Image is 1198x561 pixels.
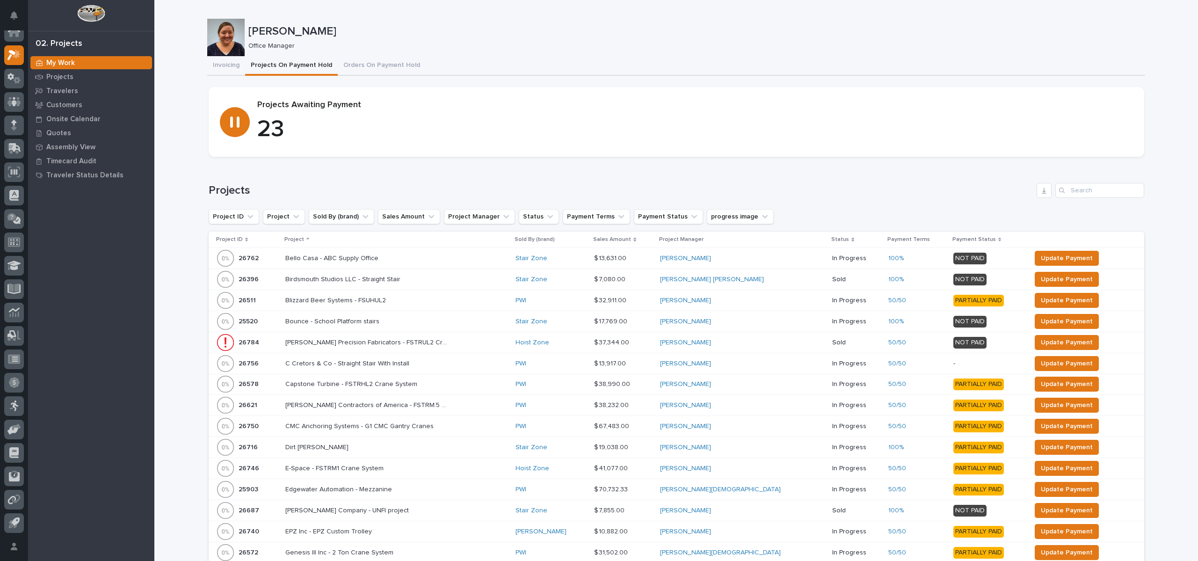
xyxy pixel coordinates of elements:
button: Update Payment [1035,398,1099,413]
p: Sold [832,276,881,284]
p: Genesis III Inc - 2 Ton Crane System [285,547,395,557]
p: $ 37,344.00 [594,337,631,347]
div: PARTIALLY PAID [953,379,1004,390]
a: [PERSON_NAME] [660,255,711,262]
span: Update Payment [1041,274,1093,285]
tr: 2674626746 E-Space - FSTRM1 Crane SystemE-Space - FSTRM1 Crane System Hoist Zone $ 41,077.00$ 41,... [209,458,1144,479]
a: [PERSON_NAME][DEMOGRAPHIC_DATA] [660,486,781,494]
p: [PERSON_NAME] [248,25,1141,38]
span: Update Payment [1041,358,1093,369]
span: Update Payment [1041,316,1093,327]
button: Update Payment [1035,503,1099,518]
p: $ 67,483.00 [594,421,631,430]
span: Update Payment [1041,505,1093,516]
p: $ 19,038.00 [594,442,630,452]
p: 26756 [239,358,261,368]
a: 50/50 [888,297,906,305]
p: In Progress [832,444,881,452]
p: EPZ Inc - EPZ Custom Trolley [285,526,374,536]
a: Traveler Status Details [28,168,154,182]
p: $ 31,502.00 [594,547,630,557]
p: Project ID [216,234,243,245]
a: 50/50 [888,486,906,494]
p: $ 70,732.33 [594,484,630,494]
button: Update Payment [1035,272,1099,287]
tr: 2662126621 [PERSON_NAME] Contractors of America - FSTRM.5 Crane System[PERSON_NAME] Contractors o... [209,395,1144,416]
p: Capstone Turbine - FSTRHL2 Crane System [285,379,419,388]
button: Project ID [209,209,259,224]
a: Stair Zone [516,276,547,284]
button: Update Payment [1035,524,1099,539]
span: Update Payment [1041,421,1093,432]
a: [PERSON_NAME] [660,401,711,409]
span: Update Payment [1041,442,1093,453]
a: Timecard Audit [28,154,154,168]
p: CMC Anchoring Systems - G1 CMC Gantry Cranes [285,421,436,430]
span: Update Payment [1041,295,1093,306]
button: Update Payment [1035,293,1099,308]
p: Timecard Audit [46,157,96,166]
button: Update Payment [1035,482,1099,497]
a: [PERSON_NAME] [660,297,711,305]
button: Update Payment [1035,251,1099,266]
tr: 2657826578 Capstone Turbine - FSTRHL2 Crane SystemCapstone Turbine - FSTRHL2 Crane System PWI $ 3... [209,374,1144,395]
p: In Progress [832,401,881,409]
a: PWI [516,486,526,494]
a: [PERSON_NAME] [660,360,711,368]
p: In Progress [832,380,881,388]
button: Payment Status [634,209,703,224]
p: Sold [832,507,881,515]
p: $ 13,631.00 [594,253,628,262]
p: 26716 [239,442,260,452]
p: $ 32,911.00 [594,295,628,305]
button: Update Payment [1035,335,1099,350]
div: PARTIALLY PAID [953,295,1004,306]
p: 26750 [239,421,261,430]
p: 26572 [239,547,260,557]
p: 25520 [239,316,260,326]
a: Customers [28,98,154,112]
a: PWI [516,401,526,409]
a: Travelers [28,84,154,98]
a: Stair Zone [516,507,547,515]
a: 50/50 [888,423,906,430]
a: Hoist Zone [516,465,549,473]
span: Update Payment [1041,463,1093,474]
p: E-Space - FSTRM1 Crane System [285,463,385,473]
a: Hoist Zone [516,339,549,347]
p: Sales Amount [593,234,631,245]
button: Update Payment [1035,314,1099,329]
p: Sold By (brand) [515,234,555,245]
tr: 2675026750 CMC Anchoring Systems - G1 CMC Gantry CranesCMC Anchoring Systems - G1 CMC Gantry Cran... [209,416,1144,437]
a: 50/50 [888,380,906,388]
tr: 2671626716 Dirt [PERSON_NAME]Dirt [PERSON_NAME] Stair Zone $ 19,038.00$ 19,038.00 [PERSON_NAME] I... [209,437,1144,458]
tr: 2678426784 [PERSON_NAME] Precision Fabricators - FSTRUL2 Crane System[PERSON_NAME] Precision Fabr... [209,332,1144,353]
p: Travelers [46,87,78,95]
a: 100% [888,444,904,452]
a: [PERSON_NAME] [660,444,711,452]
a: [PERSON_NAME] [PERSON_NAME] [660,276,764,284]
span: Update Payment [1041,547,1093,558]
a: Onsite Calendar [28,112,154,126]
p: Project [284,234,304,245]
a: Stair Zone [516,318,547,326]
tr: 2675626756 C Cretors & Co - Straight Stair With InstallC Cretors & Co - Straight Stair With Insta... [209,353,1144,374]
a: 100% [888,507,904,515]
span: Update Payment [1041,526,1093,537]
div: PARTIALLY PAID [953,547,1004,559]
a: [PERSON_NAME] [660,465,711,473]
p: [PERSON_NAME] Precision Fabricators - FSTRUL2 Crane System [285,337,451,347]
p: $ 41,077.00 [594,463,630,473]
p: Traveler Status Details [46,171,123,180]
div: PARTIALLY PAID [953,484,1004,495]
p: 26621 [239,400,259,409]
div: NOT PAID [953,253,987,264]
a: PWI [516,360,526,368]
p: 26396 [239,274,261,284]
h1: Projects [209,184,1033,197]
span: Update Payment [1041,337,1093,348]
button: Orders On Payment Hold [338,56,426,76]
a: [PERSON_NAME] [660,339,711,347]
div: Notifications [12,11,24,26]
button: Sold By (brand) [309,209,374,224]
